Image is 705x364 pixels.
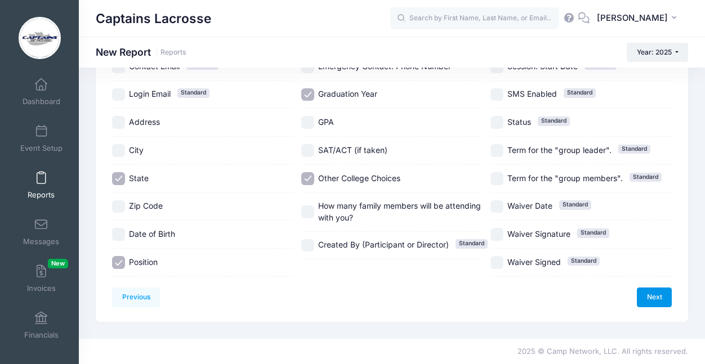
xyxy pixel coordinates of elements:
[618,145,650,154] span: Standard
[507,229,570,239] span: Waiver Signature
[19,17,61,59] img: Captains Lacrosse
[637,48,672,56] span: Year: 2025
[160,48,186,57] a: Reports
[507,173,623,183] span: Term for the "group members".
[112,200,125,213] input: Zip Code
[301,144,314,157] input: SAT/ACT (if taken)
[564,88,596,97] span: Standard
[597,12,668,24] span: [PERSON_NAME]
[490,172,503,185] input: Term for the "group members".Standard
[28,190,55,200] span: Reports
[15,165,68,205] a: Reports
[112,144,125,157] input: City
[490,228,503,241] input: Waiver SignatureStandard
[390,7,559,30] input: Search by First Name, Last Name, or Email...
[15,72,68,111] a: Dashboard
[318,240,449,249] span: Created By (Participant or Director)
[568,257,600,266] span: Standard
[507,257,561,267] span: Waiver Signed
[23,97,60,106] span: Dashboard
[637,287,672,307] a: Next
[517,347,688,356] span: 2025 © Camp Network, LLC. All rights reserved.
[15,259,68,298] a: InvoicesNew
[129,145,144,155] span: City
[96,46,186,58] h1: New Report
[301,205,314,218] input: How many family members will be attending with you?
[630,173,662,182] span: Standard
[112,256,125,269] input: Position
[15,305,68,345] a: Financials
[112,88,125,101] input: Login EmailStandard
[15,119,68,158] a: Event Setup
[20,143,63,153] span: Event Setup
[318,173,400,183] span: Other College Choices
[24,330,59,340] span: Financials
[590,6,688,32] button: [PERSON_NAME]
[490,256,503,269] input: Waiver SignedStandard
[112,116,125,129] input: Address
[48,259,68,268] span: New
[15,212,68,251] a: Messages
[627,43,688,62] button: Year: 2025
[129,89,171,98] span: Login Email
[112,287,160,307] a: Previous
[490,88,503,101] input: SMS EnabledStandard
[507,61,578,71] span: Session: Start Date
[301,239,314,252] input: Created By (Participant or Director)Standard
[23,237,59,246] span: Messages
[577,228,609,237] span: Standard
[318,117,334,127] span: GPA
[456,239,488,248] span: Standard
[301,172,314,185] input: Other College Choices
[129,61,180,71] span: Contact Email
[507,117,531,127] span: Status
[559,200,591,209] span: Standard
[318,145,387,155] span: SAT/ACT (if taken)
[177,88,209,97] span: Standard
[129,117,160,127] span: Address
[318,201,481,222] span: How many family members will be attending with you?
[538,116,570,125] span: Standard
[490,200,503,213] input: Waiver DateStandard
[507,89,557,98] span: SMS Enabled
[112,172,125,185] input: State
[301,88,314,101] input: Graduation Year
[318,61,451,71] span: Emergency Contact: Phone Number
[96,6,211,32] h1: Captains Lacrosse
[112,228,125,241] input: Date of Birth
[27,284,56,293] span: Invoices
[129,229,175,239] span: Date of Birth
[129,257,158,267] span: Position
[318,89,377,98] span: Graduation Year
[507,201,552,210] span: Waiver Date
[301,116,314,129] input: GPA
[507,145,612,155] span: Term for the "group leader".
[490,144,503,157] input: Term for the "group leader".Standard
[129,201,163,210] span: Zip Code
[129,173,149,183] span: State
[490,116,503,129] input: StatusStandard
